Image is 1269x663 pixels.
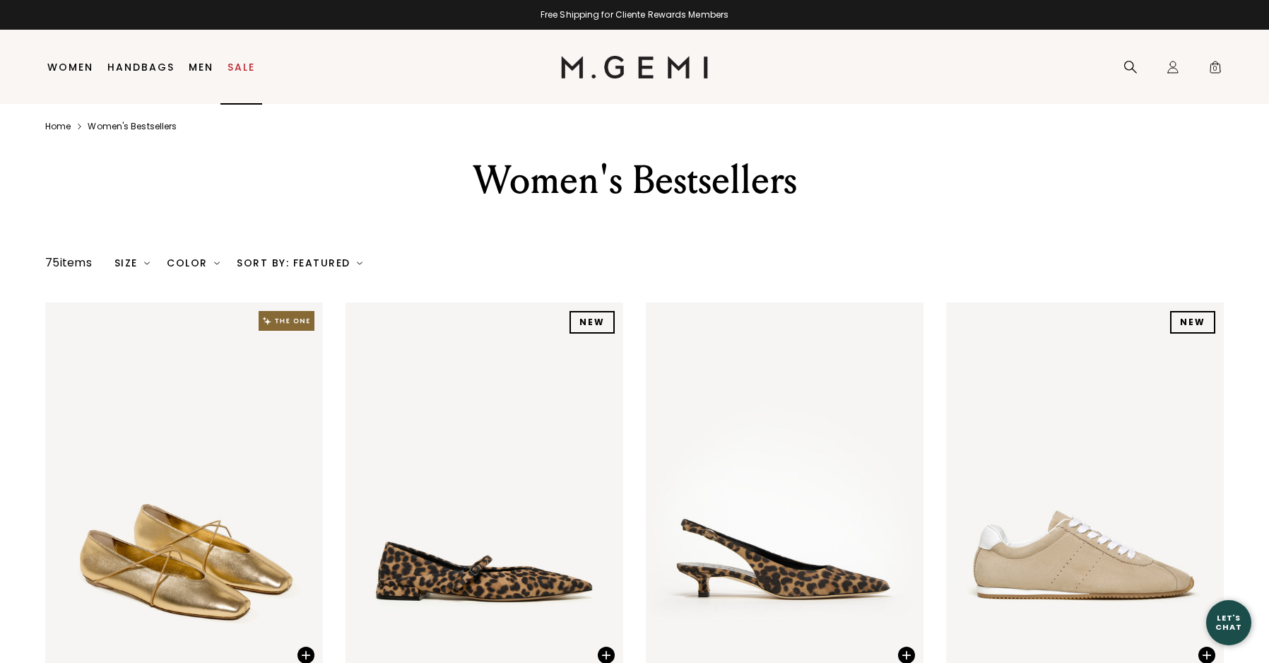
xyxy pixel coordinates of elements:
div: Size [114,257,150,269]
a: Women's bestsellers [88,121,177,132]
a: Handbags [107,61,175,73]
img: chevron-down.svg [214,260,220,266]
div: 75 items [45,254,92,271]
div: Women's Bestsellers [389,155,880,206]
img: M.Gemi [561,56,709,78]
div: Color [167,257,220,269]
a: Home [45,121,71,132]
div: NEW [569,311,615,334]
a: Sale [228,61,255,73]
span: 0 [1208,63,1222,77]
a: Women [47,61,93,73]
img: chevron-down.svg [144,260,150,266]
div: NEW [1170,311,1215,334]
div: Let's Chat [1206,614,1251,631]
img: The One tag [259,311,314,331]
img: chevron-down.svg [357,260,362,266]
a: Men [189,61,213,73]
div: Sort By: Featured [237,257,362,269]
